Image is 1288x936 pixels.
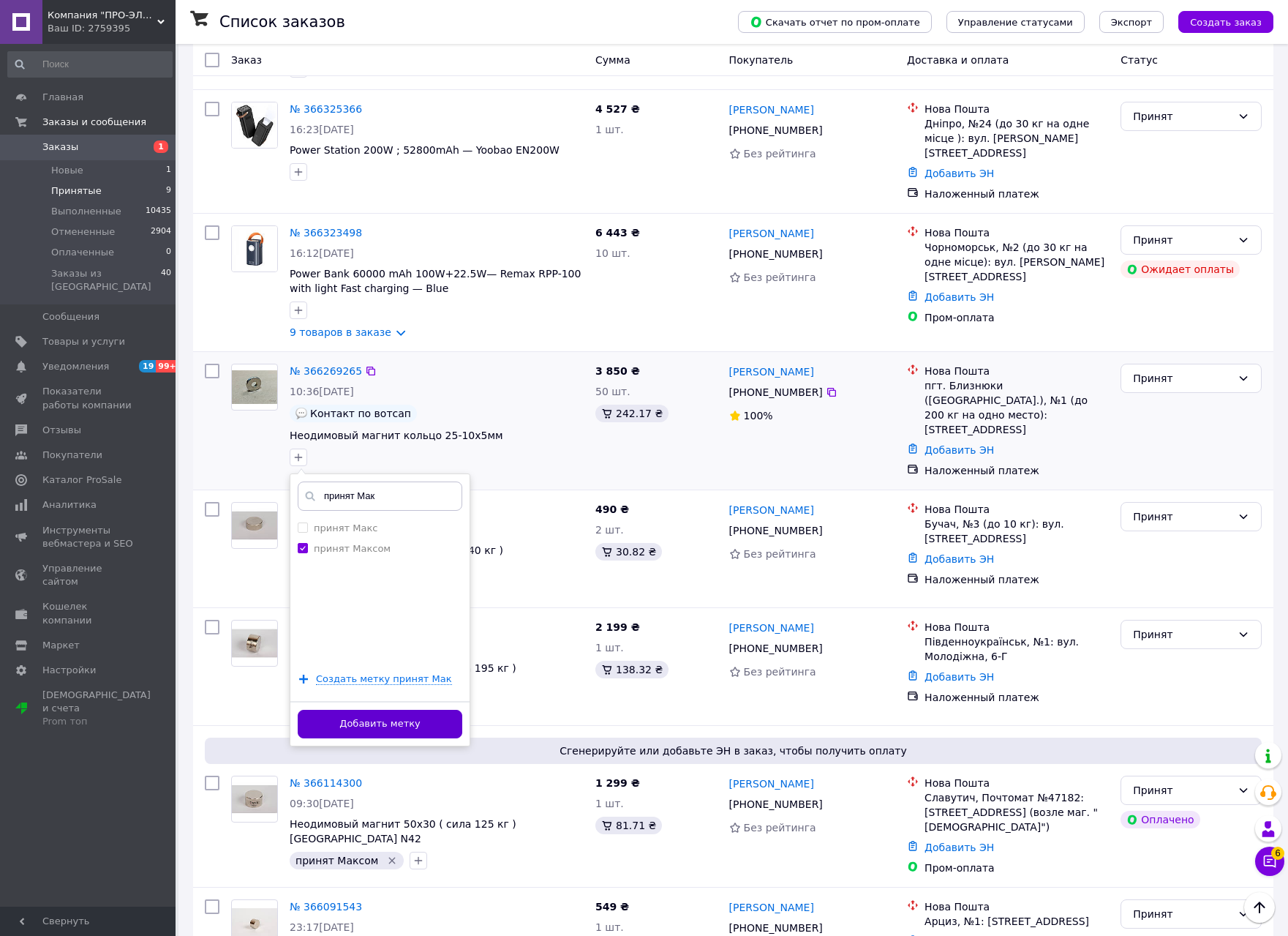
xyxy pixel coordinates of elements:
span: 09:30[DATE] [290,798,354,809]
span: Заказы из [GEOGRAPHIC_DATA] [51,267,161,293]
button: Добавить метку [298,710,462,738]
span: [DEMOGRAPHIC_DATA] и счета [42,689,151,729]
img: Фото товару [232,626,277,661]
a: Добавить ЭН [924,671,994,683]
a: 9 товаров в заказе [290,326,391,338]
span: 1 [166,164,171,177]
div: [PHONE_NUMBER] [726,244,826,264]
div: Наложенный платеж [924,572,1109,587]
span: 4 527 ₴ [595,103,640,115]
a: [PERSON_NAME] [729,621,814,635]
span: Инструменты вебмастера и SEO [42,524,135,550]
span: Сгенерируйте или добавьте ЭН в заказ, чтобы получить оплату [211,744,1256,758]
div: [PHONE_NUMBER] [726,794,826,815]
span: Без рейтинга [744,148,816,160]
img: Фото товару [232,509,277,543]
input: Поиск [7,51,173,78]
a: Неодимовый магнит кольцо 25-10х5мм [290,430,503,441]
span: Без рейтинга [744,822,816,834]
span: 16:23[DATE] [290,124,354,135]
div: Принят [1133,232,1232,248]
span: Управление сайтом [42,562,135,588]
div: [PHONE_NUMBER] [726,638,826,659]
div: 81.71 ₴ [595,817,662,834]
span: 19 [139,360,156,372]
span: Принятые [51,184,102,198]
span: Без рейтинга [744,666,816,678]
span: 2 шт. [595,524,624,536]
button: Скачать отчет по пром-оплате [738,11,932,33]
span: Power Bank 60000 mAh 100W+22.5W— Remax RPP-100 with light Fast charging — Blue [290,268,581,294]
div: Принят [1133,782,1232,798]
span: Заказы [42,141,78,154]
div: Принят [1133,108,1232,124]
span: 1 шт. [595,921,624,933]
a: Добавить ЭН [924,168,994,179]
button: Чат с покупателем6 [1255,847,1284,876]
svg: Удалить метку [386,855,398,866]
span: Статус [1121,54,1158,66]
div: Prom топ [42,715,151,728]
span: Кошелек компании [42,600,135,626]
a: [PERSON_NAME] [729,503,814,517]
div: Чорноморськ, №2 (до 30 кг на одне місце): вул. [PERSON_NAME][STREET_ADDRESS] [924,240,1109,284]
div: Нова Пошта [924,899,1109,914]
span: 490 ₴ [595,503,629,515]
a: Неодимовый магнит 50х30 ( сила 125 кг ) [GEOGRAPHIC_DATA] N42 [290,818,516,845]
a: [PERSON_NAME] [729,776,814,791]
div: Пром-оплата [924,310,1109,325]
div: Нова Пошта [924,776,1109,790]
span: Уведомления [42,360,109,373]
div: пгт. Близнюки ([GEOGRAPHIC_DATA].), №1 (до 200 кг на одно место): [STREET_ADDRESS] [924,378,1109,437]
a: Добавить ЭН [924,842,994,853]
span: Покупатель [729,54,794,66]
span: 9 [166,184,171,198]
span: Аналитика [42,498,97,512]
a: № 366325366 [290,103,362,115]
div: [PHONE_NUMBER] [726,382,826,403]
div: Південноукраїнськ, №1: вул. Молодіжна, 6-Г [924,634,1109,664]
span: Доставка и оплата [907,54,1009,66]
div: 30.82 ₴ [595,543,662,561]
a: № 366091543 [290,901,362,913]
span: 2 199 ₴ [595,621,640,633]
a: № 366269265 [290,365,362,377]
div: 242.17 ₴ [595,405,669,422]
span: 40 [161,267,171,293]
span: Выполненные [51,205,121,218]
img: Фото товару [232,226,277,272]
a: Фото товару [231,225,278,272]
span: 10435 [146,205,171,218]
div: Дніпро, №24 (до 30 кг на одне місце ): вул. [PERSON_NAME][STREET_ADDRESS] [924,116,1109,160]
span: 1 [154,141,168,153]
button: Экспорт [1099,11,1164,33]
span: 99+ [156,360,180,372]
a: [PERSON_NAME] [729,226,814,241]
a: Power Station 200W ; 52800mAh — Yoobao EN200W [290,144,560,156]
div: Нова Пошта [924,102,1109,116]
span: Сообщения [42,310,99,323]
span: Экспорт [1111,17,1152,28]
img: Фото товару [232,782,277,817]
div: Принят [1133,906,1232,922]
span: Без рейтинга [744,272,816,283]
div: Оплачено [1121,811,1200,828]
span: Главная [42,91,83,104]
span: 10 шт. [595,247,630,259]
span: Оплаченные [51,246,114,259]
label: принят Макс [314,523,377,533]
span: Настройки [42,664,96,677]
div: Принят [1133,509,1232,525]
span: 100% [744,410,773,422]
button: Создать заказ [1178,11,1273,33]
span: 1 шт. [595,798,624,809]
span: Товары и услуги [42,335,125,348]
img: Фото товару [232,370,277,405]
a: Добавить ЭН [924,444,994,456]
span: 1 шт. [595,124,624,135]
span: Заказы и сообщения [42,116,146,129]
span: 23:17[DATE] [290,921,354,933]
